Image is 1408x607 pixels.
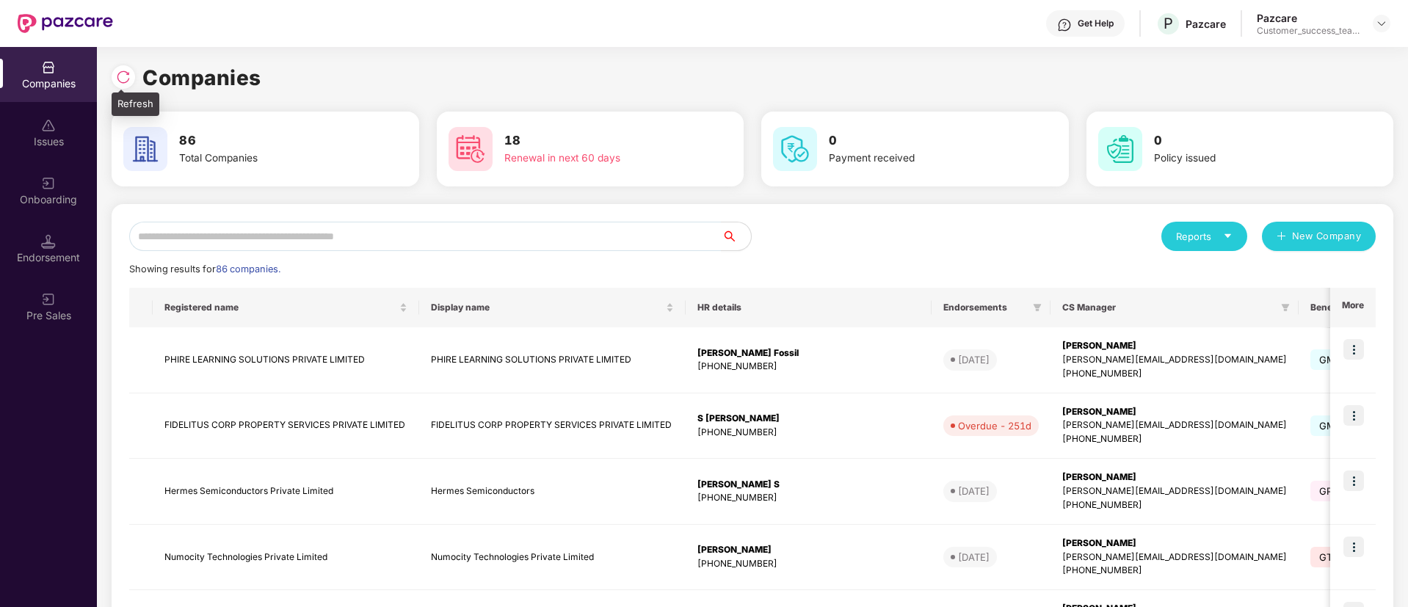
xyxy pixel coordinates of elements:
img: svg+xml;base64,PHN2ZyB3aWR0aD0iMTQuNSIgaGVpZ2h0PSIxNC41IiB2aWV3Qm94PSIwIDAgMTYgMTYiIGZpbGw9Im5vbm... [41,234,56,249]
h3: 86 [179,131,364,150]
h1: Companies [142,62,261,94]
span: GTL [1310,547,1347,567]
td: FIDELITUS CORP PROPERTY SERVICES PRIVATE LIMITED [419,393,686,459]
span: New Company [1292,229,1362,244]
div: [PHONE_NUMBER] [697,557,920,571]
div: [PHONE_NUMBER] [1062,367,1287,381]
div: Total Companies [179,150,364,167]
span: filter [1030,299,1045,316]
img: svg+xml;base64,PHN2ZyB4bWxucz0iaHR0cDovL3d3dy53My5vcmcvMjAwMC9zdmciIHdpZHRoPSI2MCIgaGVpZ2h0PSI2MC... [123,127,167,171]
span: P [1164,15,1173,32]
div: [PERSON_NAME][EMAIL_ADDRESS][DOMAIN_NAME] [1062,353,1287,367]
div: [PHONE_NUMBER] [1062,564,1287,578]
div: Renewal in next 60 days [504,150,689,167]
div: [PHONE_NUMBER] [1062,498,1287,512]
span: Endorsements [943,302,1027,313]
div: [PERSON_NAME][EMAIL_ADDRESS][DOMAIN_NAME] [1062,550,1287,564]
th: More [1330,288,1376,327]
td: PHIRE LEARNING SOLUTIONS PRIVATE LIMITED [153,327,419,393]
img: svg+xml;base64,PHN2ZyB3aWR0aD0iMjAiIGhlaWdodD0iMjAiIHZpZXdCb3g9IjAgMCAyMCAyMCIgZmlsbD0ibm9uZSIgeG... [41,292,56,307]
div: [PERSON_NAME] S [697,478,920,492]
span: CS Manager [1062,302,1275,313]
div: [DATE] [958,484,990,498]
th: Display name [419,288,686,327]
div: Reports [1176,229,1233,244]
span: filter [1281,303,1290,312]
span: search [721,230,751,242]
div: Payment received [829,150,1014,167]
div: [PERSON_NAME] [697,543,920,557]
span: Showing results for [129,263,280,275]
div: [PHONE_NUMBER] [697,491,920,505]
span: caret-down [1223,231,1233,241]
img: svg+xml;base64,PHN2ZyBpZD0iQ29tcGFuaWVzIiB4bWxucz0iaHR0cDovL3d3dy53My5vcmcvMjAwMC9zdmciIHdpZHRoPS... [41,60,56,75]
div: [DATE] [958,352,990,367]
td: Numocity Technologies Private Limited [153,525,419,591]
div: Pazcare [1257,11,1360,25]
td: Hermes Semiconductors Private Limited [153,459,419,525]
span: filter [1033,303,1042,312]
th: Registered name [153,288,419,327]
span: plus [1277,231,1286,243]
img: svg+xml;base64,PHN2ZyB3aWR0aD0iMjAiIGhlaWdodD0iMjAiIHZpZXdCb3g9IjAgMCAyMCAyMCIgZmlsbD0ibm9uZSIgeG... [41,176,56,191]
div: [DATE] [958,550,990,564]
img: svg+xml;base64,PHN2ZyBpZD0iRHJvcGRvd24tMzJ4MzIiIHhtbG5zPSJodHRwOi8vd3d3LnczLm9yZy8yMDAwL3N2ZyIgd2... [1376,18,1387,29]
span: GPA [1310,481,1348,501]
div: Customer_success_team_lead [1257,25,1360,37]
span: filter [1278,299,1293,316]
button: search [721,222,752,251]
div: [PERSON_NAME][EMAIL_ADDRESS][DOMAIN_NAME] [1062,418,1287,432]
img: svg+xml;base64,PHN2ZyBpZD0iUmVsb2FkLTMyeDMyIiB4bWxucz0iaHR0cDovL3d3dy53My5vcmcvMjAwMC9zdmciIHdpZH... [116,70,131,84]
div: Refresh [112,92,159,116]
img: svg+xml;base64,PHN2ZyBpZD0iSGVscC0zMngzMiIgeG1sbnM9Imh0dHA6Ly93d3cudzMub3JnLzIwMDAvc3ZnIiB3aWR0aD... [1057,18,1072,32]
div: Policy issued [1154,150,1339,167]
img: svg+xml;base64,PHN2ZyBpZD0iSXNzdWVzX2Rpc2FibGVkIiB4bWxucz0iaHR0cDovL3d3dy53My5vcmcvMjAwMC9zdmciIH... [41,118,56,133]
img: icon [1343,470,1364,491]
h3: 0 [829,131,1014,150]
td: PHIRE LEARNING SOLUTIONS PRIVATE LIMITED [419,327,686,393]
div: [PERSON_NAME] [1062,339,1287,353]
div: S [PERSON_NAME] [697,412,920,426]
img: svg+xml;base64,PHN2ZyB4bWxucz0iaHR0cDovL3d3dy53My5vcmcvMjAwMC9zdmciIHdpZHRoPSI2MCIgaGVpZ2h0PSI2MC... [1098,127,1142,171]
span: Registered name [164,302,396,313]
img: icon [1343,405,1364,426]
img: svg+xml;base64,PHN2ZyB4bWxucz0iaHR0cDovL3d3dy53My5vcmcvMjAwMC9zdmciIHdpZHRoPSI2MCIgaGVpZ2h0PSI2MC... [449,127,493,171]
div: [PERSON_NAME][EMAIL_ADDRESS][DOMAIN_NAME] [1062,484,1287,498]
div: [PHONE_NUMBER] [697,426,920,440]
th: HR details [686,288,932,327]
span: 86 companies. [216,263,280,275]
td: FIDELITUS CORP PROPERTY SERVICES PRIVATE LIMITED [153,393,419,459]
div: [PHONE_NUMBER] [697,360,920,374]
div: [PERSON_NAME] Fossil [697,346,920,360]
span: GMC [1310,415,1352,436]
div: [PERSON_NAME] [1062,405,1287,419]
td: Numocity Technologies Private Limited [419,525,686,591]
div: [PERSON_NAME] [1062,537,1287,550]
span: Display name [431,302,663,313]
td: Hermes Semiconductors [419,459,686,525]
div: Pazcare [1186,17,1226,31]
div: Overdue - 251d [958,418,1031,433]
img: icon [1343,339,1364,360]
h3: 0 [1154,131,1339,150]
img: New Pazcare Logo [18,14,113,33]
img: icon [1343,537,1364,557]
div: Get Help [1078,18,1114,29]
img: svg+xml;base64,PHN2ZyB4bWxucz0iaHR0cDovL3d3dy53My5vcmcvMjAwMC9zdmciIHdpZHRoPSI2MCIgaGVpZ2h0PSI2MC... [773,127,817,171]
div: [PERSON_NAME] [1062,470,1287,484]
button: plusNew Company [1262,222,1376,251]
h3: 18 [504,131,689,150]
div: [PHONE_NUMBER] [1062,432,1287,446]
span: GMC [1310,349,1352,370]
